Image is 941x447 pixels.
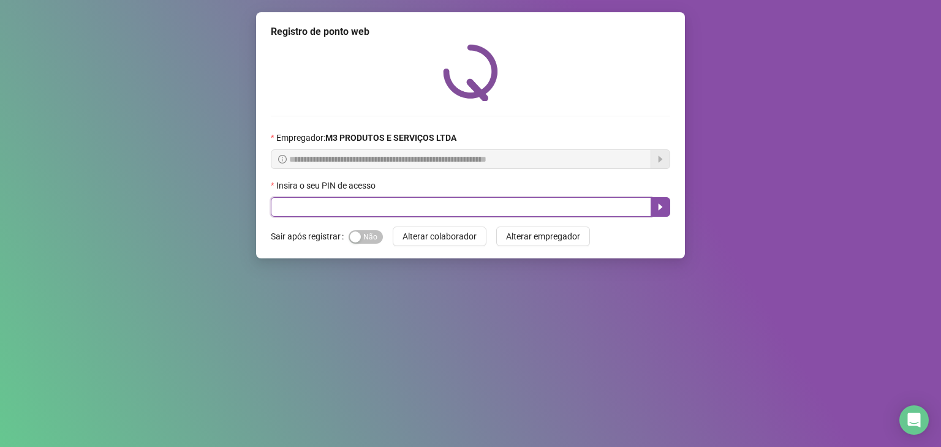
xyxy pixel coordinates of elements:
button: Alterar colaborador [393,227,486,246]
label: Insira o seu PIN de acesso [271,179,384,192]
label: Sair após registrar [271,227,349,246]
span: Empregador : [276,131,456,145]
strong: M3 PRODUTOS E SERVIÇOS LTDA [325,133,456,143]
span: caret-right [656,202,665,212]
span: info-circle [278,155,287,163]
span: Alterar empregador [506,230,580,243]
button: Alterar empregador [496,227,590,246]
div: Registro de ponto web [271,24,670,39]
span: Alterar colaborador [402,230,477,243]
img: QRPoint [443,44,498,101]
div: Open Intercom Messenger [899,405,929,435]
